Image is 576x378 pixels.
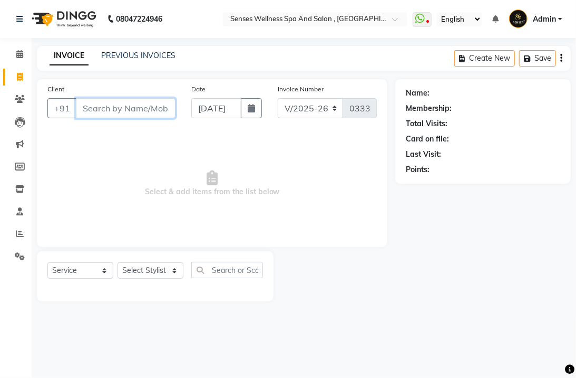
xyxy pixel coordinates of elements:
div: Total Visits: [406,118,447,129]
span: Admin [533,14,556,25]
button: Save [519,50,556,67]
span: Select & add items from the list below [47,131,377,237]
input: Search or Scan [191,262,263,278]
div: Last Visit: [406,149,441,160]
div: Points: [406,164,429,175]
div: Membership: [406,103,452,114]
a: PREVIOUS INVOICES [101,51,175,60]
label: Date [191,84,206,94]
img: Admin [509,10,528,28]
button: Create New [454,50,515,67]
img: logo [27,4,99,34]
div: Card on file: [406,134,449,145]
input: Search by Name/Mobile/Email/Code [76,98,175,118]
a: INVOICE [50,46,89,65]
label: Invoice Number [278,84,324,94]
b: 08047224946 [116,4,162,34]
div: Name: [406,88,429,99]
button: +91 [47,98,77,118]
label: Client [47,84,64,94]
